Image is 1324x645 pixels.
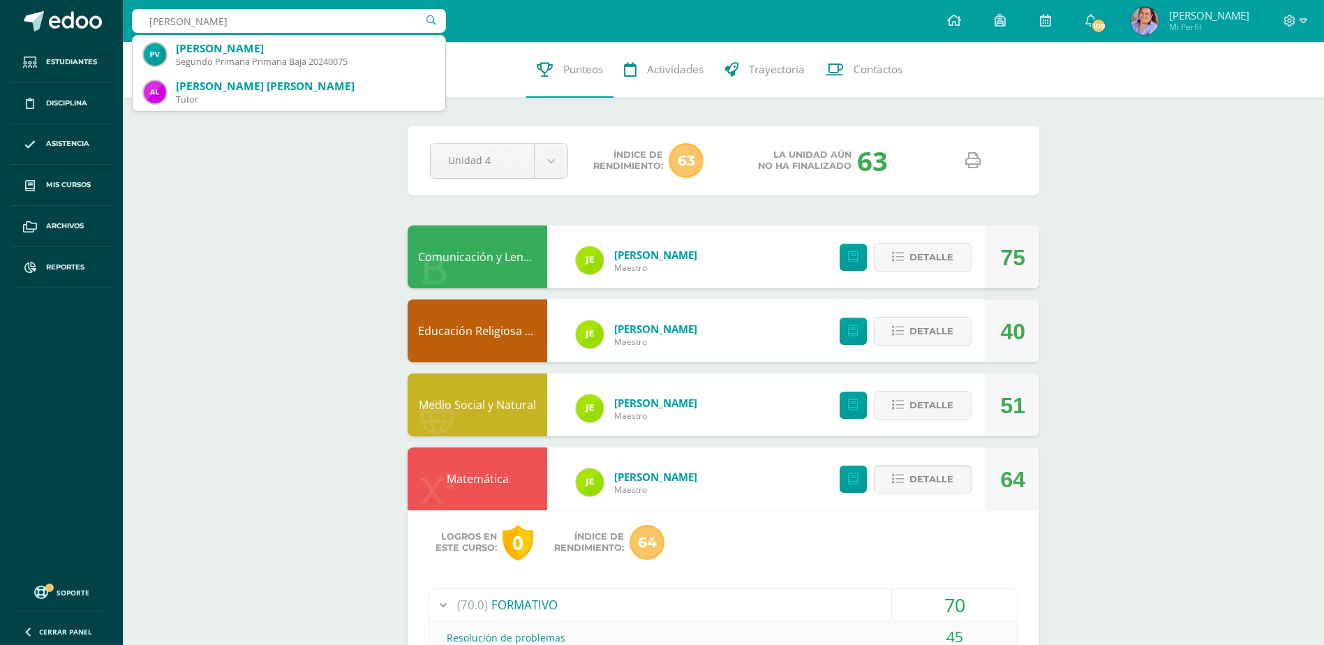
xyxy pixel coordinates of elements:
[408,447,547,510] div: Matemática
[714,42,815,98] a: Trayectoria
[874,465,972,494] button: Detalle
[11,42,112,83] a: Estudiantes
[614,410,697,422] span: Maestro
[176,56,434,68] div: Segundo Primaria Primaria Baja 20240075
[176,94,434,105] div: Tutor
[614,336,697,348] span: Maestro
[1000,226,1025,289] div: 75
[576,468,604,496] img: 50fa31f856373e6cc5dc80aafd56bbcc.png
[614,262,697,274] span: Maestro
[669,143,704,178] span: 63
[17,582,106,601] a: Soporte
[614,248,697,262] a: [PERSON_NAME]
[1091,18,1106,34] span: 109
[144,81,166,103] img: 5cf57f0e6708597d9c101869e650d888.png
[892,589,1018,621] div: 70
[176,79,434,94] div: [PERSON_NAME] [PERSON_NAME]
[448,144,516,177] span: Unidad 4
[614,484,697,496] span: Maestro
[46,221,84,232] span: Archivos
[39,627,92,637] span: Cerrar panel
[909,318,953,344] span: Detalle
[526,42,613,98] a: Punteos
[46,138,89,149] span: Asistencia
[46,179,91,191] span: Mis cursos
[857,142,888,179] div: 63
[431,144,567,178] a: Unidad 4
[614,322,697,336] a: [PERSON_NAME]
[1169,8,1249,22] span: [PERSON_NAME]
[11,83,112,124] a: Disciplina
[563,62,603,77] span: Punteos
[1000,374,1025,437] div: 51
[874,317,972,346] button: Detalle
[408,299,547,362] div: Educación Religiosa Escolar
[408,225,547,288] div: Comunicación y Lenguaje, Idioma Español
[614,470,697,484] a: [PERSON_NAME]
[57,588,89,598] span: Soporte
[874,391,972,420] button: Detalle
[176,41,434,56] div: [PERSON_NAME]
[1000,448,1025,511] div: 64
[11,206,112,247] a: Archivos
[132,9,446,33] input: Busca un usuario...
[46,57,97,68] span: Estudiantes
[554,531,624,554] span: Índice de Rendimiento:
[457,589,488,621] span: (70.0)
[854,62,902,77] span: Contactos
[11,247,112,288] a: Reportes
[503,525,533,561] div: 0
[46,98,87,109] span: Disciplina
[1169,21,1249,33] span: Mi Perfil
[758,149,851,172] span: La unidad aún no ha finalizado
[874,243,972,272] button: Detalle
[11,124,112,165] a: Asistencia
[576,394,604,422] img: 50fa31f856373e6cc5dc80aafd56bbcc.png
[429,589,1018,621] div: FORMATIVO
[614,396,697,410] a: [PERSON_NAME]
[647,62,704,77] span: Actividades
[1131,7,1159,35] img: 1841256978d8cda65f8cc917dd8b80b1.png
[909,392,953,418] span: Detalle
[408,373,547,436] div: Medio Social y Natural
[144,43,166,66] img: 722c072fa9b949625df64fcfbed9f843.png
[11,165,112,206] a: Mis cursos
[593,149,663,172] span: Índice de Rendimiento:
[576,246,604,274] img: 50fa31f856373e6cc5dc80aafd56bbcc.png
[436,531,497,554] span: Logros en este curso:
[1000,300,1025,363] div: 40
[630,525,664,560] span: 64
[909,244,953,270] span: Detalle
[576,320,604,348] img: 50fa31f856373e6cc5dc80aafd56bbcc.png
[909,466,953,492] span: Detalle
[613,42,714,98] a: Actividades
[46,262,84,273] span: Reportes
[749,62,805,77] span: Trayectoria
[815,42,913,98] a: Contactos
